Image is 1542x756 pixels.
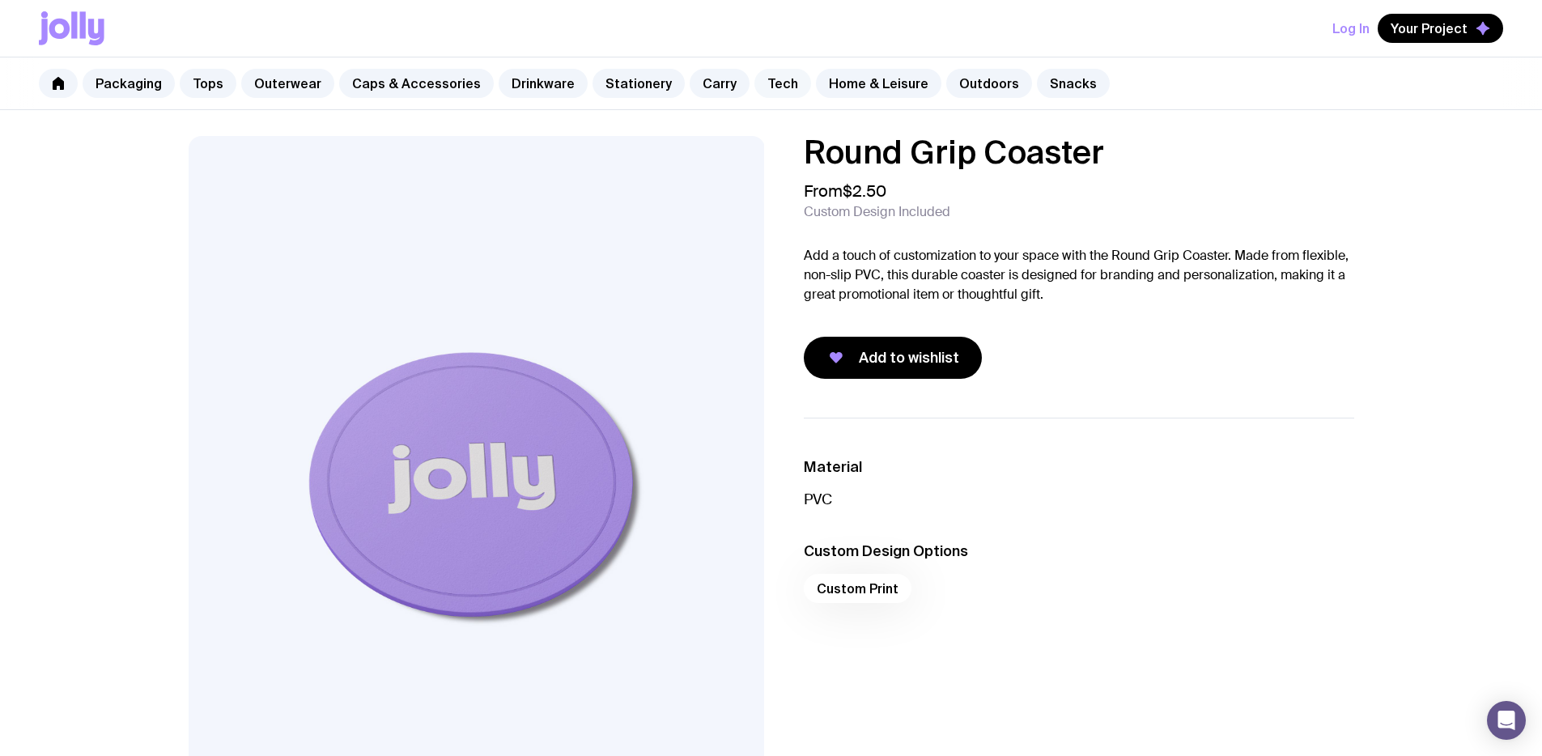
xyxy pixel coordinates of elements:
[593,69,685,98] a: Stationery
[1391,20,1468,36] span: Your Project
[804,457,1354,477] h3: Material
[1037,69,1110,98] a: Snacks
[804,204,950,220] span: Custom Design Included
[946,69,1032,98] a: Outdoors
[339,69,494,98] a: Caps & Accessories
[754,69,811,98] a: Tech
[499,69,588,98] a: Drinkware
[1378,14,1503,43] button: Your Project
[816,69,941,98] a: Home & Leisure
[1332,14,1370,43] button: Log In
[180,69,236,98] a: Tops
[804,490,1354,509] p: PVC
[843,181,886,202] span: $2.50
[859,348,959,367] span: Add to wishlist
[690,69,750,98] a: Carry
[804,246,1354,304] p: Add a touch of customization to your space with the Round Grip Coaster. Made from flexible, non-s...
[804,337,982,379] button: Add to wishlist
[804,181,886,201] span: From
[804,136,1354,168] h1: Round Grip Coaster
[83,69,175,98] a: Packaging
[1487,701,1526,740] div: Open Intercom Messenger
[241,69,334,98] a: Outerwear
[804,542,1354,561] h3: Custom Design Options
